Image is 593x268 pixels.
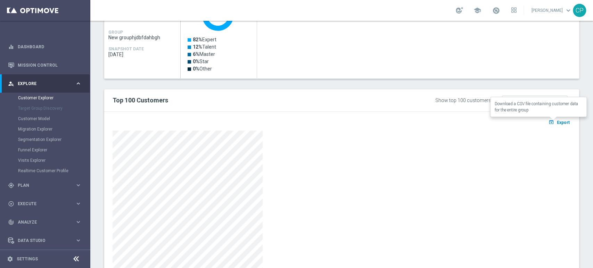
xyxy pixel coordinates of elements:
[8,219,14,225] i: track_changes
[18,37,82,56] a: Dashboard
[8,81,75,87] div: Explore
[18,202,75,206] span: Execute
[193,51,215,57] text: Master
[549,119,556,125] i: open_in_browser
[193,66,212,72] text: Other
[18,183,75,187] span: Plan
[8,237,75,244] div: Data Studio
[193,44,216,50] text: Talent
[8,183,82,188] button: gps_fixed Plan keyboard_arrow_right
[18,134,90,145] div: Segmentation Explorer
[8,201,14,207] i: play_circle_outline
[18,95,72,101] a: Customer Explorer
[8,201,82,207] button: play_circle_outline Execute keyboard_arrow_right
[18,158,72,163] a: Visits Explorer
[18,124,90,134] div: Migration Explorer
[18,137,72,142] a: Segmentation Explorer
[193,37,202,42] tspan: 82%
[108,47,144,51] h4: SNAPSHOT DATE
[18,168,72,174] a: Realtime Customer Profile
[18,56,82,74] a: Mission Control
[435,98,497,103] div: Show top 100 customers by
[18,126,72,132] a: Migration Explorer
[108,30,123,35] h4: GROUP
[193,44,202,50] tspan: 12%
[18,103,90,114] div: Target Group Discovery
[18,238,75,243] span: Data Studio
[108,35,176,40] span: New grouphjdbfdahbgh
[8,182,14,189] i: gps_fixed
[8,37,82,56] div: Dashboard
[18,155,90,166] div: Visits Explorer
[18,82,75,86] span: Explore
[75,80,82,87] i: keyboard_arrow_right
[557,120,570,125] span: Export
[18,116,72,122] a: Customer Model
[491,97,586,117] div: Download a CSV file containing customer data for the entire group
[8,219,82,225] button: track_changes Analyze keyboard_arrow_right
[565,7,572,14] span: keyboard_arrow_down
[8,56,82,74] div: Mission Control
[8,81,14,87] i: person_search
[75,219,82,225] i: keyboard_arrow_right
[193,59,199,64] tspan: 0%
[573,4,586,17] div: CP
[18,145,90,155] div: Funnel Explorer
[193,51,199,57] tspan: 6%
[108,52,176,57] span: 2025-09-14
[8,201,75,207] div: Execute
[7,256,13,262] i: settings
[8,219,75,225] div: Analyze
[75,237,82,244] i: keyboard_arrow_right
[531,5,573,16] a: [PERSON_NAME]keyboard_arrow_down
[8,238,82,243] button: Data Studio keyboard_arrow_right
[75,200,82,207] i: keyboard_arrow_right
[8,81,82,86] button: person_search Explore keyboard_arrow_right
[193,37,216,42] text: Expert
[18,220,75,224] span: Analyze
[193,59,209,64] text: Star
[18,93,90,103] div: Customer Explorer
[8,182,75,189] div: Plan
[18,114,90,124] div: Customer Model
[547,118,571,127] button: open_in_browser Export
[193,66,199,72] tspan: 0%
[473,7,481,14] span: school
[8,44,14,50] i: equalizer
[17,257,38,261] a: Settings
[18,166,90,176] div: Realtime Customer Profile
[8,44,82,50] button: equalizer Dashboard
[8,62,82,68] button: Mission Control
[75,182,82,189] i: keyboard_arrow_right
[113,96,376,104] h2: Top 100 Customers
[18,147,72,153] a: Funnel Explorer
